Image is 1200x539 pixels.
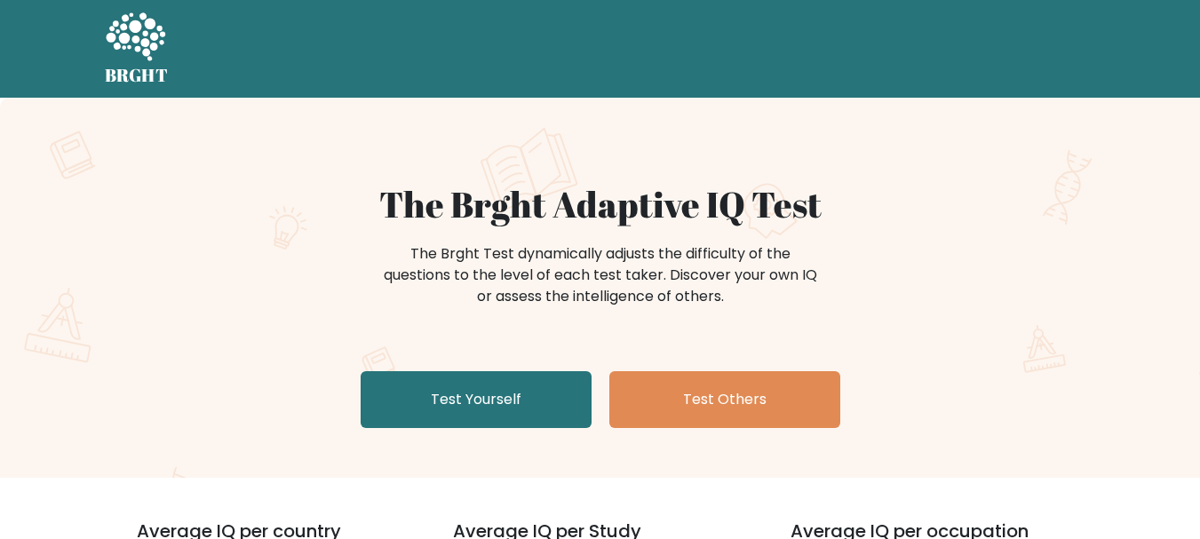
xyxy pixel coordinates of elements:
h5: BRGHT [105,65,169,86]
a: Test Yourself [361,371,592,428]
h1: The Brght Adaptive IQ Test [167,183,1034,226]
div: The Brght Test dynamically adjusts the difficulty of the questions to the level of each test take... [378,243,823,307]
a: Test Others [609,371,840,428]
a: BRGHT [105,7,169,91]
